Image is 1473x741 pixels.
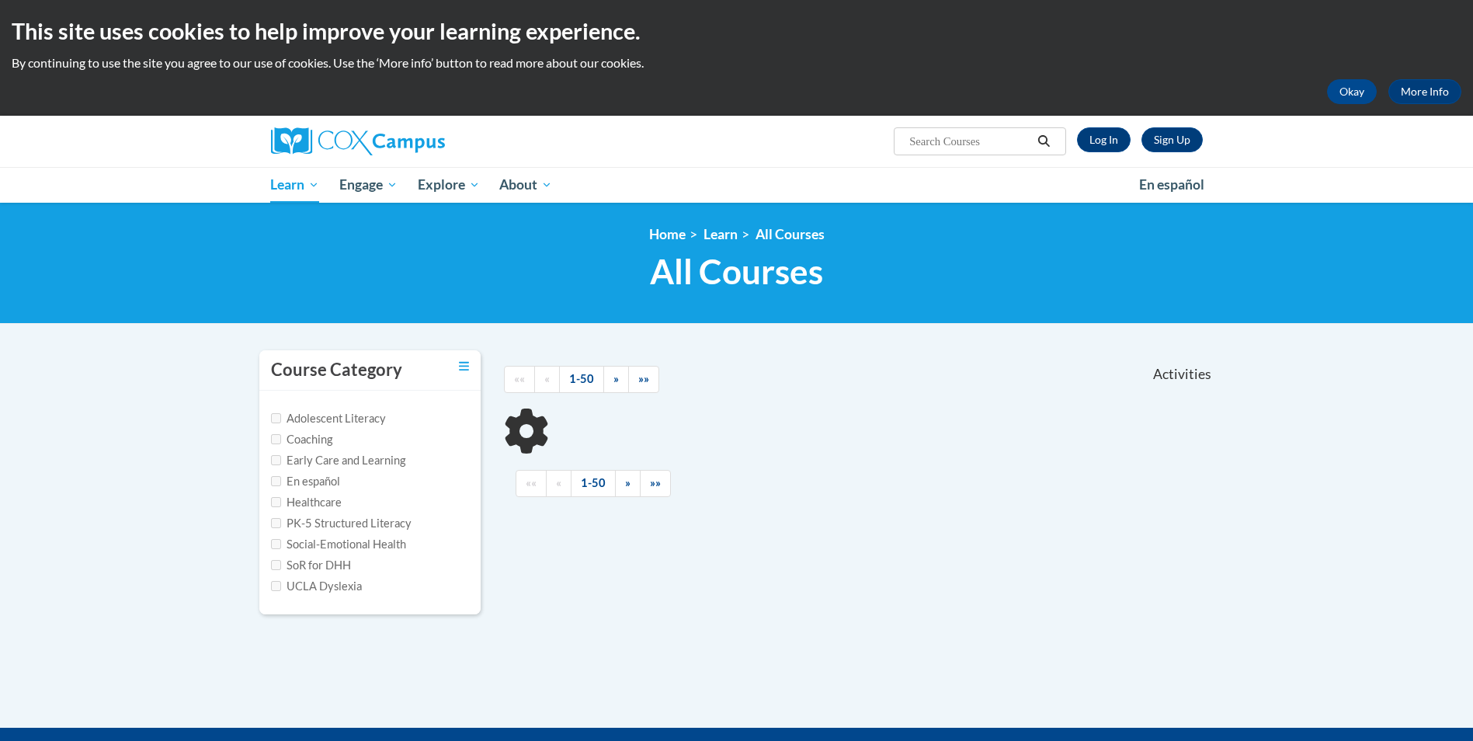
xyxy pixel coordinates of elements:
input: Checkbox for Options [271,539,281,549]
h3: Course Category [271,358,402,382]
input: Search Courses [908,132,1032,151]
a: Previous [534,366,560,393]
a: Register [1141,127,1203,152]
a: End [640,470,671,497]
a: Log In [1077,127,1131,152]
a: End [628,366,659,393]
h2: This site uses cookies to help improve your learning experience. [12,16,1461,47]
a: All Courses [756,226,825,242]
a: En español [1129,169,1214,201]
span: About [499,176,552,194]
a: Next [615,470,641,497]
span: » [613,372,619,385]
input: Checkbox for Options [271,560,281,570]
input: Checkbox for Options [271,518,281,528]
span: «« [526,476,537,489]
input: Checkbox for Options [271,455,281,465]
a: Learn [261,167,330,203]
span: « [544,372,550,385]
button: Okay [1327,79,1377,104]
p: By continuing to use the site you agree to our use of cookies. Use the ‘More info’ button to read... [12,54,1461,71]
label: Coaching [271,431,332,448]
label: Social-Emotional Health [271,536,406,553]
a: More Info [1388,79,1461,104]
span: « [556,476,561,489]
input: Checkbox for Options [271,413,281,423]
input: Checkbox for Options [271,476,281,486]
a: About [489,167,562,203]
a: Home [649,226,686,242]
span: »» [650,476,661,489]
a: Explore [408,167,490,203]
label: UCLA Dyslexia [271,578,362,595]
label: Adolescent Literacy [271,410,386,427]
span: Learn [270,176,319,194]
span: Engage [339,176,398,194]
span: Activities [1153,366,1211,383]
a: Begining [504,366,535,393]
input: Checkbox for Options [271,434,281,444]
span: All Courses [650,251,823,292]
label: SoR for DHH [271,557,351,574]
a: Begining [516,470,547,497]
label: Early Care and Learning [271,452,405,469]
label: Healthcare [271,494,342,511]
span: » [625,476,631,489]
a: Previous [546,470,571,497]
a: 1-50 [559,366,604,393]
div: Main menu [248,167,1226,203]
span: Explore [418,176,480,194]
a: Next [603,366,629,393]
a: Engage [329,167,408,203]
a: Cox Campus [271,127,566,155]
button: Search [1032,132,1055,151]
span: En español [1139,176,1204,193]
span: »» [638,372,649,385]
input: Checkbox for Options [271,497,281,507]
span: «« [514,372,525,385]
a: Learn [703,226,738,242]
input: Checkbox for Options [271,581,281,591]
a: 1-50 [571,470,616,497]
a: Toggle collapse [459,358,469,375]
label: En español [271,473,340,490]
label: PK-5 Structured Literacy [271,515,412,532]
img: Cox Campus [271,127,445,155]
